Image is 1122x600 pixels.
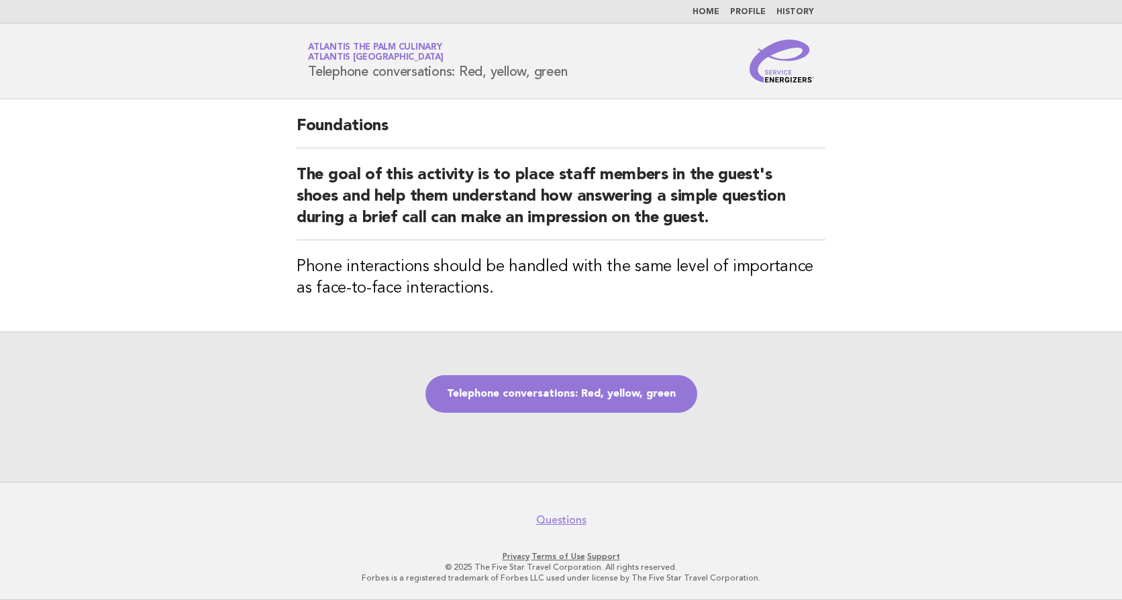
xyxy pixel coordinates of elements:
h2: The goal of this activity is to place staff members in the guest's shoes and help them understand... [297,164,825,240]
a: Terms of Use [531,552,585,561]
img: Service Energizers [750,40,814,83]
a: Support [587,552,620,561]
h2: Foundations [297,115,825,148]
p: Forbes is a registered trademark of Forbes LLC used under license by The Five Star Travel Corpora... [150,572,972,583]
a: Home [693,8,719,16]
a: Profile [730,8,766,16]
p: © 2025 The Five Star Travel Corporation. All rights reserved. [150,562,972,572]
a: Telephone conversations: Red, yellow, green [425,375,697,413]
h1: Telephone conversations: Red, yellow, green [308,44,567,79]
span: Atlantis [GEOGRAPHIC_DATA] [308,54,444,62]
a: Atlantis The Palm CulinaryAtlantis [GEOGRAPHIC_DATA] [308,43,444,62]
p: · · [150,551,972,562]
h3: Phone interactions should be handled with the same level of importance as face-to-face interactions. [297,256,825,299]
a: History [776,8,814,16]
a: Privacy [503,552,529,561]
a: Questions [536,513,586,527]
